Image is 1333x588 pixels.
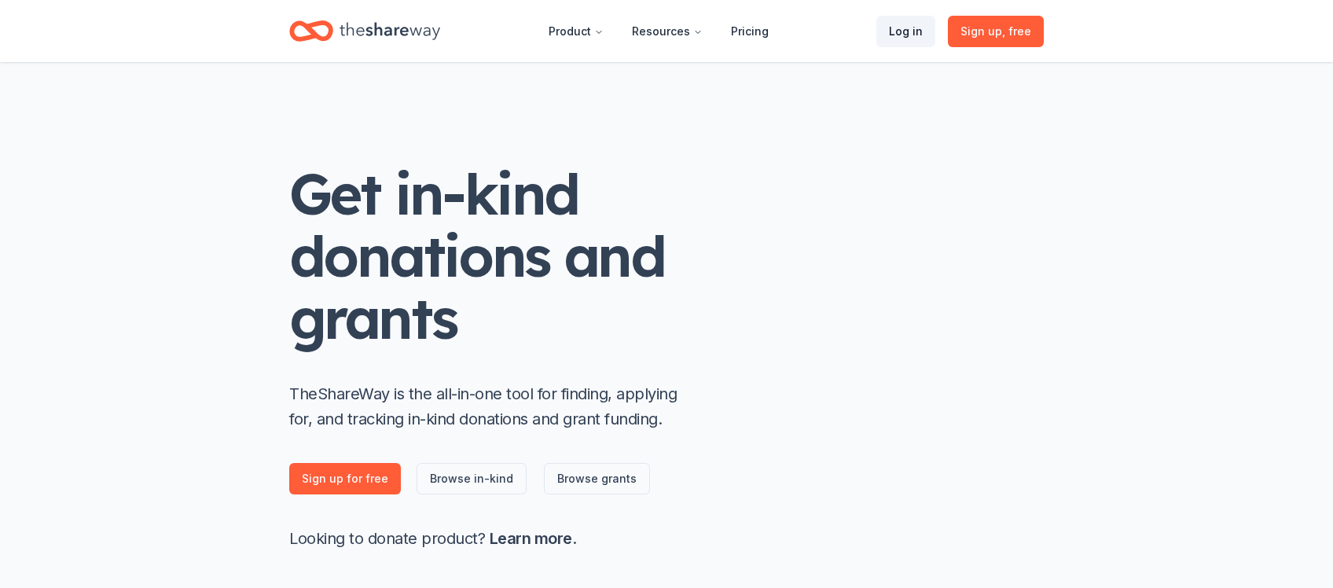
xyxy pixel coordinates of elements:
[289,526,682,551] p: Looking to donate product? .
[948,16,1044,47] a: Sign up, free
[417,463,527,494] a: Browse in-kind
[619,16,715,47] button: Resources
[289,381,682,432] p: TheShareWay is the all-in-one tool for finding, applying for, and tracking in-kind donations and ...
[536,13,781,50] nav: Main
[718,16,781,47] a: Pricing
[714,270,1028,474] img: Illustration for landing page
[876,16,935,47] a: Log in
[289,463,401,494] a: Sign up for free
[490,529,572,548] a: Learn more
[1002,24,1031,38] span: , free
[536,16,616,47] button: Product
[289,13,440,50] a: Home
[960,22,1031,41] span: Sign up
[544,463,650,494] a: Browse grants
[289,163,682,350] h1: Get in-kind donations and grants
